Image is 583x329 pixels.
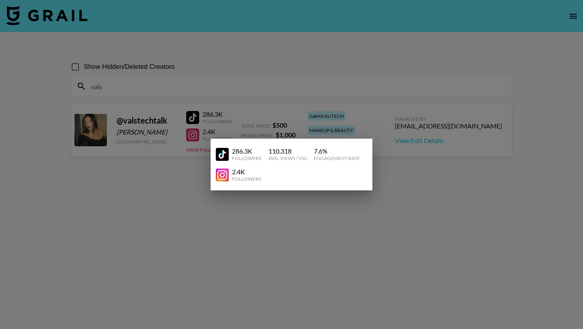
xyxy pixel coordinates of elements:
div: Followers [232,155,261,161]
div: 110,318 [268,147,307,155]
div: 7.6 % [314,147,360,155]
div: 2.4K [232,168,261,176]
div: Engagement Rate [314,155,360,161]
div: Avg. Views / Vid [268,155,307,161]
img: YouTube [216,169,229,182]
div: 286.3K [232,147,261,155]
img: YouTube [216,148,229,161]
div: Followers [232,176,261,182]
